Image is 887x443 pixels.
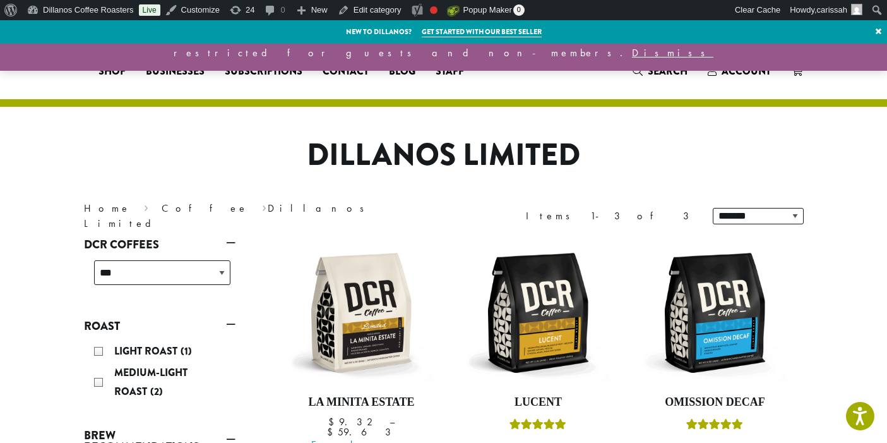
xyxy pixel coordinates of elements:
a: Get started with our best seller [422,27,542,37]
img: DCR-12oz-La-Minita-Estate-Stock-scaled.png [289,240,434,385]
bdi: 59.63 [327,425,396,439]
span: – [390,415,395,428]
a: Dismiss [632,46,713,59]
nav: Breadcrumb [84,201,425,231]
a: Staff [426,61,474,82]
span: › [144,197,148,216]
span: Account [722,64,771,78]
bdi: 9.32 [328,415,378,428]
div: Focus keyphrase not set [430,6,438,14]
div: Rated 4.33 out of 5 [686,417,743,436]
div: Rated 5.00 out of 5 [509,417,566,436]
div: Items 1-3 of 3 [526,209,694,224]
span: Shop [98,64,126,80]
a: Coffee [162,202,248,215]
h4: Lucent [465,396,610,410]
span: › [262,197,266,216]
span: Businesses [146,64,205,80]
span: (2) [150,384,163,399]
span: carissah [817,5,847,15]
h4: La Minita Estate [289,396,434,410]
span: Staff [436,64,464,80]
img: DCR-12oz-Lucent-Stock-scaled.png [465,240,610,385]
span: Contact [323,64,369,80]
span: Search [648,64,688,78]
span: $ [328,415,339,428]
a: Home [84,202,131,215]
span: Blog [389,64,415,80]
a: × [870,20,887,43]
a: Shop [88,61,136,82]
a: Roast [84,315,235,337]
div: Roast [84,337,235,409]
span: (1) [181,344,192,358]
img: DCR-12oz-Omission-Decaf-scaled.png [642,240,787,385]
span: Medium-Light Roast [114,365,188,399]
span: Subscriptions [225,64,302,80]
span: $ [327,425,338,439]
div: DCR Coffees [84,255,235,300]
h1: Dillanos Limited [74,137,813,174]
a: Search [622,61,698,82]
span: Light Roast [114,344,181,358]
h4: Omission Decaf [642,396,787,410]
a: Live [139,4,160,16]
a: DCR Coffees [84,234,235,255]
span: 0 [513,4,525,16]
